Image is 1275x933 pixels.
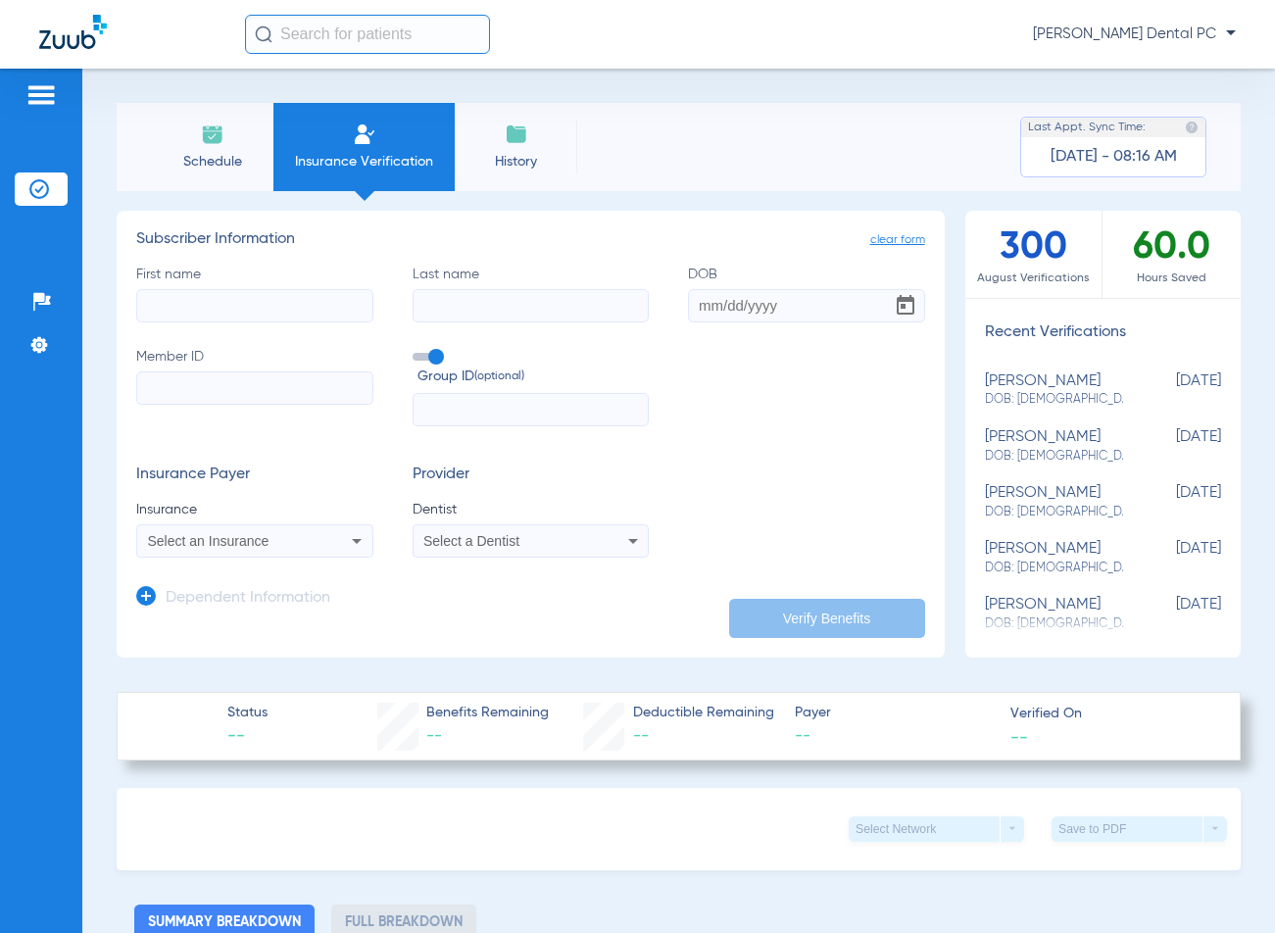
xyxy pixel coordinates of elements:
span: DOB: [DEMOGRAPHIC_DATA] [985,448,1124,466]
label: DOB [688,265,925,322]
img: History [505,123,528,146]
img: last sync help info [1185,121,1199,134]
span: Hours Saved [1103,269,1241,288]
span: Deductible Remaining [633,703,774,723]
span: clear form [870,230,925,250]
input: First name [136,289,373,322]
span: Schedule [166,152,259,172]
img: Search Icon [255,25,272,43]
span: [DATE] [1123,372,1221,409]
h3: Dependent Information [166,589,330,609]
span: Group ID [417,367,650,387]
span: [PERSON_NAME] Dental PC [1033,25,1236,44]
span: DOB: [DEMOGRAPHIC_DATA] [985,391,1124,409]
span: DOB: [DEMOGRAPHIC_DATA] [985,504,1124,521]
h3: Recent Verifications [965,323,1242,343]
span: -- [227,724,268,749]
span: Payer [795,703,993,723]
span: Insurance Verification [288,152,440,172]
span: -- [1010,726,1028,747]
div: [PERSON_NAME] [985,540,1124,576]
div: [PERSON_NAME] [985,484,1124,520]
img: Manual Insurance Verification [353,123,376,146]
span: [DATE] [1123,540,1221,576]
span: Status [227,703,268,723]
span: [DATE] [1123,484,1221,520]
h3: Provider [413,466,650,485]
h3: Insurance Payer [136,466,373,485]
input: Search for patients [245,15,490,54]
span: -- [633,728,649,744]
input: Member ID [136,371,373,405]
span: -- [795,724,993,749]
span: August Verifications [965,269,1103,288]
input: DOBOpen calendar [688,289,925,322]
input: Last name [413,289,650,322]
span: [DATE] [1123,428,1221,465]
span: Dentist [413,500,650,519]
span: Insurance [136,500,373,519]
span: DOB: [DEMOGRAPHIC_DATA] [985,560,1124,577]
span: History [469,152,563,172]
span: -- [426,728,442,744]
h3: Subscriber Information [136,230,925,250]
button: Verify Benefits [729,599,925,638]
label: Last name [413,265,650,322]
span: Select a Dentist [423,533,519,549]
small: (optional) [474,367,524,387]
div: 300 [965,211,1103,298]
span: [DATE] - 08:16 AM [1051,147,1177,167]
img: Zuub Logo [39,15,107,49]
label: Member ID [136,347,373,427]
div: [PERSON_NAME] [985,372,1124,409]
button: Open calendar [886,286,925,325]
img: Schedule [201,123,224,146]
span: [DATE] [1123,596,1221,632]
iframe: Chat Widget [1177,839,1275,933]
div: 60.0 [1103,211,1241,298]
img: hamburger-icon [25,83,57,107]
div: [PERSON_NAME] [985,428,1124,465]
span: Verified On [1010,704,1208,724]
span: Last Appt. Sync Time: [1028,118,1146,137]
span: Benefits Remaining [426,703,549,723]
label: First name [136,265,373,322]
span: Select an Insurance [148,533,270,549]
div: [PERSON_NAME] [985,596,1124,632]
